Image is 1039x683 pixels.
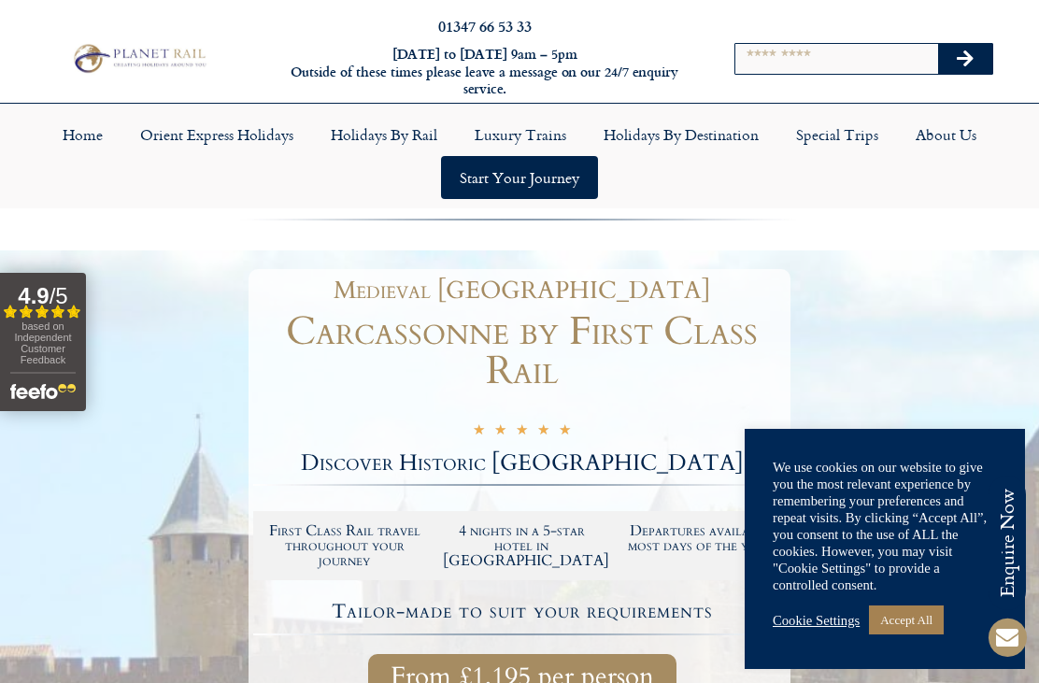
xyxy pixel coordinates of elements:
div: We use cookies on our website to give you the most relevant experience by remembering your prefer... [773,459,997,593]
i: ★ [537,423,549,441]
i: ★ [516,423,528,441]
h2: Discover Historic [GEOGRAPHIC_DATA] [253,452,790,475]
a: Home [44,113,121,156]
a: About Us [897,113,995,156]
h2: Departures available most days of the year [619,523,778,553]
a: Accept All [869,605,944,634]
h2: First Class Rail travel throughout your journey [265,523,424,568]
i: ★ [559,423,571,441]
a: Holidays by Destination [585,113,777,156]
h6: [DATE] to [DATE] 9am – 5pm Outside of these times please leave a message on our 24/7 enquiry serv... [282,46,689,98]
a: 01347 66 53 33 [438,15,532,36]
h4: Tailor-made to suit your requirements [256,602,788,621]
i: ★ [494,423,506,441]
img: Planet Rail Train Holidays Logo [68,41,209,76]
h1: Medieval [GEOGRAPHIC_DATA] [263,278,781,303]
i: ★ [473,423,485,441]
a: Orient Express Holidays [121,113,312,156]
button: Search [938,44,992,74]
div: 5/5 [473,421,571,441]
a: Holidays by Rail [312,113,456,156]
h1: Carcassonne by First Class Rail [253,312,790,391]
h2: 4 nights in a 5-star hotel in [GEOGRAPHIC_DATA] [443,523,602,568]
a: Special Trips [777,113,897,156]
nav: Menu [9,113,1030,199]
a: Cookie Settings [773,612,860,629]
a: Luxury Trains [456,113,585,156]
a: Start your Journey [441,156,598,199]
